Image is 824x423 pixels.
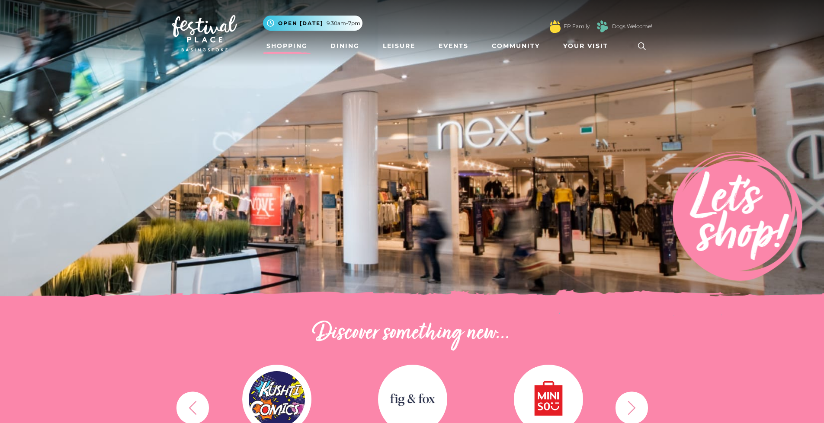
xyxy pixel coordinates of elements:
[564,22,590,30] a: FP Family
[278,19,323,27] span: Open [DATE]
[263,16,362,31] button: Open [DATE] 9.30am-7pm
[435,38,472,54] a: Events
[488,38,543,54] a: Community
[172,320,652,347] h2: Discover something new...
[172,15,237,51] img: Festival Place Logo
[612,22,652,30] a: Dogs Welcome!
[563,41,608,51] span: Your Visit
[327,38,363,54] a: Dining
[379,38,419,54] a: Leisure
[327,19,360,27] span: 9.30am-7pm
[263,38,311,54] a: Shopping
[560,38,616,54] a: Your Visit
